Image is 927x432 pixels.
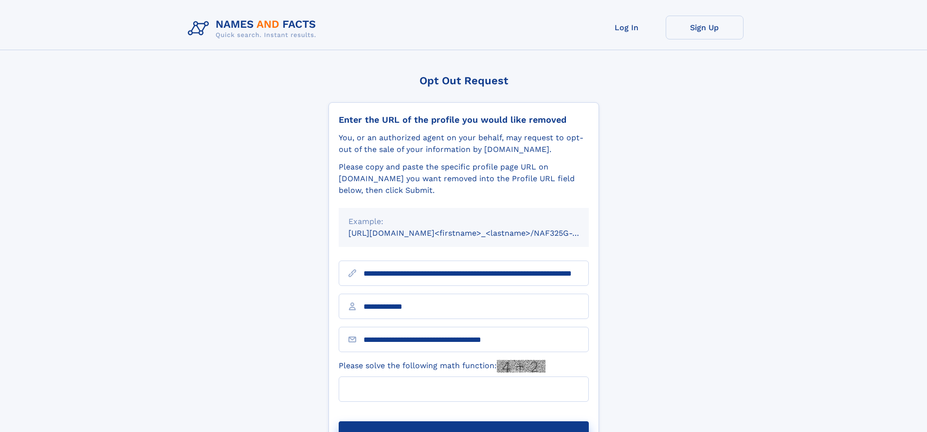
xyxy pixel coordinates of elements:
[666,16,744,39] a: Sign Up
[339,132,589,155] div: You, or an authorized agent on your behalf, may request to opt-out of the sale of your informatio...
[339,360,545,373] label: Please solve the following math function:
[348,216,579,227] div: Example:
[339,114,589,125] div: Enter the URL of the profile you would like removed
[339,161,589,196] div: Please copy and paste the specific profile page URL on [DOMAIN_NAME] you want removed into the Pr...
[184,16,324,42] img: Logo Names and Facts
[588,16,666,39] a: Log In
[328,75,599,87] div: Opt Out Request
[348,228,607,238] small: [URL][DOMAIN_NAME]<firstname>_<lastname>/NAF325G-xxxxxxxx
